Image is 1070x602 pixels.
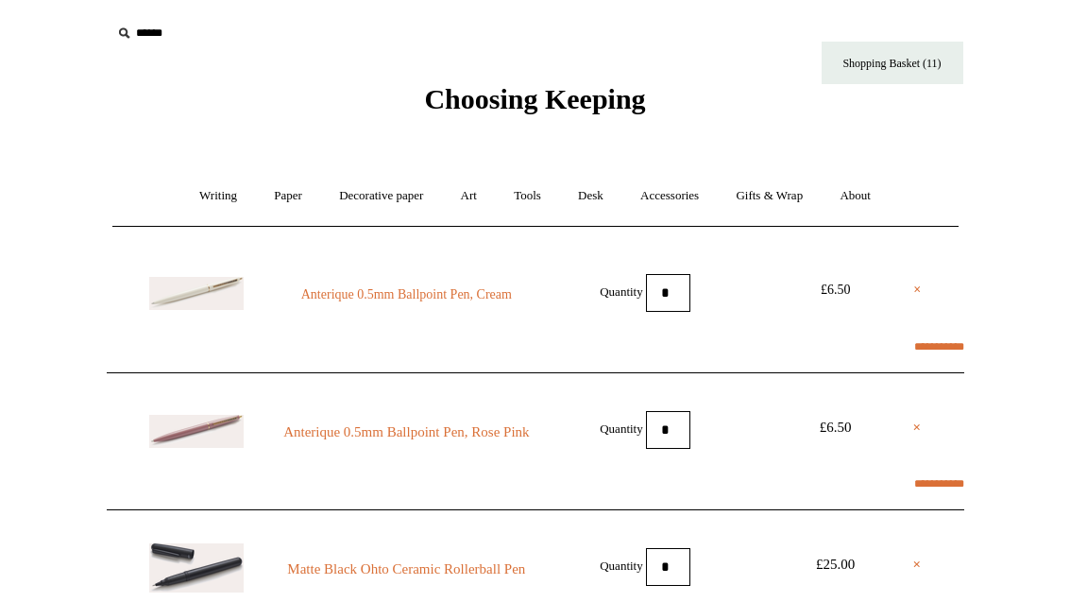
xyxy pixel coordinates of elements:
a: About [823,171,888,221]
a: Choosing Keeping [424,98,645,112]
a: Gifts & Wrap [719,171,820,221]
a: Tools [497,171,558,221]
label: Quantity [600,421,643,435]
a: × [913,279,921,301]
img: Anterique 0.5mm Ballpoint Pen, Cream [149,277,244,310]
div: £25.00 [793,553,878,576]
a: Shopping Basket (11) [822,42,963,84]
div: £6.50 [793,416,878,439]
label: Quantity [600,284,643,298]
a: Paper [257,171,319,221]
span: Choosing Keeping [424,83,645,114]
a: Desk [561,171,620,221]
a: Anterique 0.5mm Ballpoint Pen, Rose Pink [278,421,535,443]
a: Anterique 0.5mm Ballpoint Pen, Cream [278,284,535,306]
a: × [913,416,922,439]
a: Art [444,171,494,221]
a: Accessories [623,171,716,221]
a: Decorative paper [322,171,440,221]
a: Matte Black Ohto Ceramic Rollerball Pen [278,558,535,580]
img: Matte Black Ohto Ceramic Rollerball Pen [149,543,244,593]
a: × [913,553,922,576]
img: Anterique 0.5mm Ballpoint Pen, Rose Pink [149,415,244,448]
div: £6.50 [793,279,878,301]
label: Quantity [600,558,643,572]
a: Writing [182,171,254,221]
